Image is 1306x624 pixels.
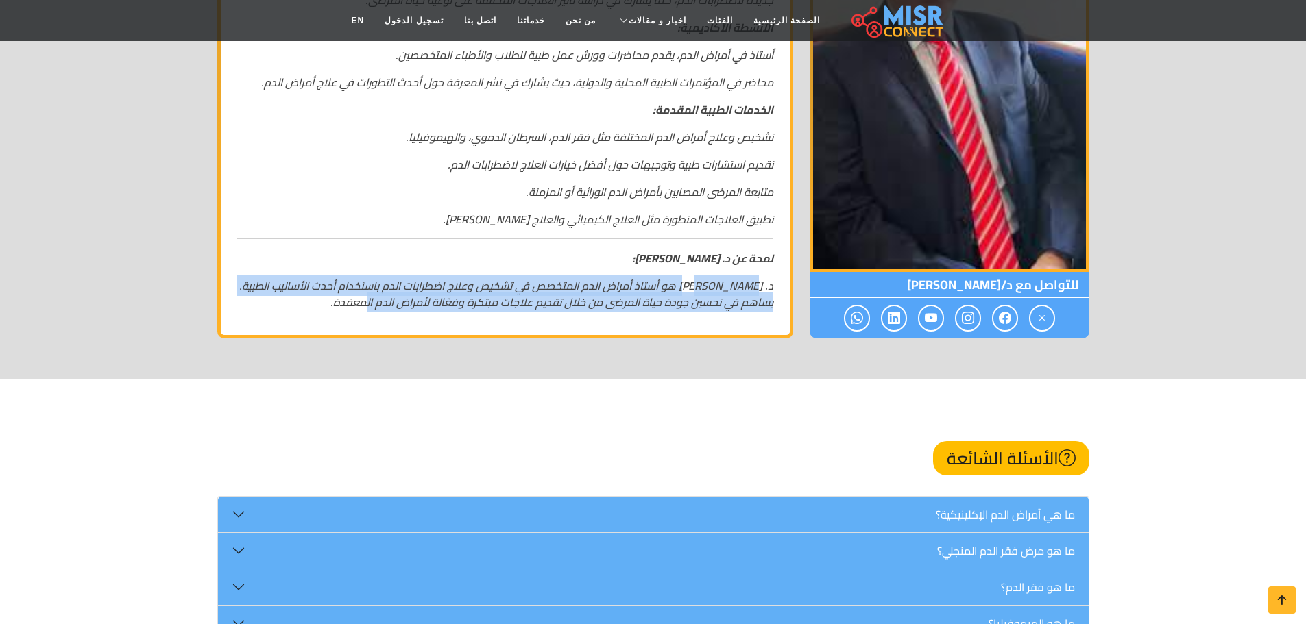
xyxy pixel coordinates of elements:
a: من نحن [555,8,606,34]
em: تشخيص وعلاج أمراض الدم المختلفة مثل فقر الدم، السرطان الدموي، والهيموفيليا. [406,127,773,147]
a: اخبار و مقالات [606,8,697,34]
button: ما هي أمراض الدم الإكلينيكية؟ [218,497,1089,532]
a: تسجيل الدخول [374,8,453,34]
a: EN [341,8,375,34]
a: الصفحة الرئيسية [743,8,830,34]
a: اتصل بنا [454,8,507,34]
span: اخبار و مقالات [629,14,686,27]
em: متابعة المرضى المصابين بأمراض الدم الوراثية أو المزمنة. [526,182,773,202]
strong: الخدمات الطبية المقدمة: [653,99,773,120]
button: ما هو فقر الدم؟ [218,569,1089,605]
a: خدماتنا [507,8,555,34]
em: د. [PERSON_NAME] هو أستاذ أمراض الدم المتخصص في تشخيص وعلاج اضطرابات الدم باستخدام أحدث الأساليب ... [239,275,773,312]
em: أستاذ في أمراض الدم، يقدم محاضرات وورش عمل طبية للطلاب والأطباء المتخصصين. [396,45,773,65]
a: الفئات [697,8,743,34]
img: main.misr_connect [851,3,943,38]
strong: لمحة عن د. [PERSON_NAME]: [632,248,773,269]
span: للتواصل مع د/[PERSON_NAME] [810,272,1089,298]
em: محاضر في المؤتمرات الطبية المحلية والدولية، حيث يشارك في نشر المعرفة حول أحدث التطورات في علاج أم... [261,72,773,92]
em: تقديم استشارات طبية وتوجيهات حول أفضل خيارات العلاج لاضطرابات الدم. [448,154,773,175]
button: ما هو مرض فقر الدم المنجلي؟ [218,533,1089,569]
h2: الأسئلة الشائعة [933,441,1089,475]
em: تطبيق العلاجات المتطورة مثل العلاج الكيميائي والعلاج [PERSON_NAME]. [443,209,773,229]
